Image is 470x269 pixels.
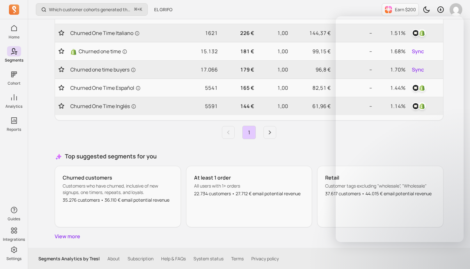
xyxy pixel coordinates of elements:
p: 22.734 customers • 27.712 € email potential revenue [194,190,304,197]
p: Earn $200 [395,6,416,13]
span: Churned One Time Español [70,84,141,92]
p: 5541 [187,84,218,92]
img: avatar [450,3,462,16]
button: Guides [7,204,21,223]
kbd: K [140,7,142,12]
p: 1621 [187,29,218,37]
span: Churned One Time Italiano [70,29,140,37]
button: EL GRIFO [150,4,176,15]
p: 1,00 [259,66,288,73]
iframe: Intercom live chat [448,247,464,263]
p: 1,00 [259,102,288,110]
p: 35.276 customers • 36.110 € email potential revenue [63,197,173,203]
p: 144 € [223,102,254,110]
button: Toggle favorite [58,30,65,36]
p: 1,00 [259,47,288,55]
a: Next page [263,126,276,139]
button: Toggle favorite [58,48,65,55]
span: Churned one time [79,47,127,55]
a: Previous page [222,126,235,139]
a: ShopifyChurned one time [70,47,182,55]
h3: Top suggested segments for you [55,152,443,161]
iframe: Intercom live chat [336,16,464,242]
img: Shopify [70,49,77,55]
button: Toggle favorite [58,85,65,91]
a: View more [55,232,443,240]
p: Customer tags excluding "wholesale", "Wholesale" [325,183,435,189]
a: Page 1 is your current page [243,126,255,139]
p: Segments Analytics by Tresl [38,256,100,262]
span: Churned one time buyers [70,66,136,73]
p: Integrations [3,237,25,242]
p: Retail [325,174,435,181]
p: 1,00 [259,29,288,37]
p: Segments [5,58,23,63]
p: Settings [6,256,21,261]
p: Reports [7,127,21,132]
button: Toggle favorite [58,66,65,73]
p: 99,15 € [293,47,331,55]
a: Help & FAQs [161,256,186,262]
a: About [107,256,120,262]
span: + [134,6,142,13]
p: Analytics [5,104,22,109]
p: Customers who have churned, inclusive of new signups, one timers, repeats, and loyals. [63,183,173,196]
a: Churned One Time Italiano [70,29,182,37]
button: Which customer cohorts generated the most orders?⌘+K [36,3,148,16]
a: Churned one time buyers [70,66,182,73]
p: Home [9,35,20,40]
kbd: ⌘ [134,6,137,14]
p: 82,51 € [293,84,331,92]
p: 5591 [187,102,218,110]
a: System status [193,256,223,262]
ul: Pagination [55,126,443,139]
p: Cohort [8,81,20,86]
p: 165 € [223,84,254,92]
p: All users with 1+ orders [194,183,304,189]
p: 179 € [223,66,254,73]
p: 61,96 € [293,102,331,110]
button: Toggle dark mode [420,3,433,16]
p: 96,8 € [293,66,331,73]
p: Guides [8,216,20,222]
a: Terms [231,256,244,262]
a: Subscription [128,256,153,262]
a: Privacy policy [251,256,279,262]
span: Churned One Time Inglés [70,102,136,110]
button: Toggle favorite [58,103,65,109]
p: Churned customers [63,174,173,181]
span: EL GRIFO [154,6,172,13]
p: Which customer cohorts generated the most orders? [49,6,132,13]
p: At least 1 order [194,174,304,181]
p: 181 € [223,47,254,55]
p: 37.617 customers • 44.015 € email potential revenue [325,190,435,197]
p: 15.132 [187,47,218,55]
a: Churned One Time Español [70,84,182,92]
button: Earn $200 [382,3,419,16]
p: 1,00 [259,84,288,92]
p: 17.066 [187,66,218,73]
p: 226 € [223,29,254,37]
a: Churned One Time Inglés [70,102,182,110]
p: 144,37 € [293,29,331,37]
